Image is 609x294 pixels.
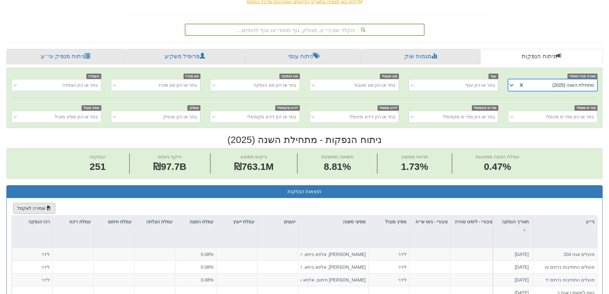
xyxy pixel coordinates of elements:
[480,49,603,64] a: ניתוח הנפקות
[321,154,354,159] span: תשואה ממוצעת
[90,154,106,159] span: הנפקות
[163,114,197,120] div: בחר או הזן מנפיק
[234,161,274,172] span: ₪763.1M
[55,114,98,120] div: בחר או הזן מפיץ מוביל
[135,216,175,228] div: עמלת הצלחה
[254,82,296,88] div: בחר או הזן סוג הנפקה
[176,216,216,228] div: עמלת הפצה
[354,82,395,88] div: בחר או הזן סוג שעבוד
[12,216,52,228] div: רכז הנפקה
[15,251,50,258] div: לידר
[493,216,533,235] div: תאריך הנפקה
[495,251,529,258] div: [DATE]
[279,74,300,79] span: סוג הנפקה
[15,264,50,270] div: לידר
[450,216,495,235] div: ציבורי - לימיט סגירה
[90,160,106,174] span: 251
[245,49,361,64] a: ניתוח ענפי
[159,82,197,88] div: בחר או הזן סוג מכרז
[361,49,480,64] a: מגמות שוק
[6,134,603,145] h2: ניתוח הנפקות - מתחילת השנה (2025)
[247,114,296,120] div: בחר או הזן דירוג מקסימלי
[257,216,298,228] div: יועצים
[533,216,597,228] div: ני״ע
[298,216,368,228] div: מפיצי משנה
[546,114,594,120] div: בחר או הזן מח״מ מינמלי
[371,251,407,258] div: לידר
[349,114,395,120] div: בחר או הזן דירוג מינימלי
[125,49,245,64] a: פרופיל משקיע
[187,105,200,111] span: מנפיק
[401,160,428,174] span: 1.73%
[476,160,519,174] span: 0.47%
[536,276,595,283] div: פועלים התחייבות נדחים יד
[371,264,407,270] div: לידר
[536,251,595,258] div: פועלים אגח 204
[476,154,519,159] span: עמלת הפצה ממוצעת
[178,251,214,258] div: 0.08%
[321,160,354,174] span: 8.81%
[86,74,101,79] span: הצמדה
[240,154,267,159] span: ביקוש ממוצע
[216,216,257,228] div: עמלת ייעוץ
[301,264,366,270] div: [PERSON_NAME], אלפא ביתא, קומפאס רוז
[6,49,125,64] a: ניתוח מנפיק וני״ע
[371,276,407,283] div: לידר
[153,161,186,172] span: ₪97.7B
[158,154,182,159] span: היקף גיוסים
[62,82,98,88] div: בחר או הזן הצמדה
[12,189,597,195] h3: תוצאות הנפקות
[178,276,214,283] div: 0.08%
[301,276,366,283] div: [PERSON_NAME] חיתום, אלפא ביתא, קומפאס רוז
[495,276,529,283] div: [DATE]
[443,114,495,120] div: בחר או הזן מח״מ מקסימלי
[275,105,300,111] span: דירוג מקסימלי
[567,74,597,79] span: תאריך מכרז מוסדי
[185,24,424,35] div: הקלד שם ני״ע, מנפיק, גוף מוסדי או ענף לחיפוש...
[183,74,201,79] span: סוג מכרז
[15,276,50,283] div: לידר
[552,82,594,88] div: מתחילת השנה (2025)
[472,105,498,111] span: מח״מ מקסימלי
[301,251,366,258] div: [PERSON_NAME], אלפא ביתא, קומפאס רוז
[94,216,134,228] div: עמלת חיתום
[465,82,495,88] div: בחר או הזן ענף
[378,105,399,111] span: דירוג מינימלי
[380,74,399,79] span: סוג שעבוד
[488,74,498,79] span: ענף
[369,216,409,228] div: מפיץ מוביל
[536,264,595,270] div: פועלים התחייבות נדחים טו
[53,216,93,228] div: עמלת ריכוז
[402,154,428,159] span: מרווח ממוצע
[13,203,55,214] button: שמירה לאקסל
[410,216,450,235] div: ציבורי - גיוס ש״ח
[178,264,214,270] div: 0.08%
[82,105,101,111] span: מפיץ מוביל
[574,105,597,111] span: מח״מ מינמלי
[495,264,529,270] div: [DATE]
